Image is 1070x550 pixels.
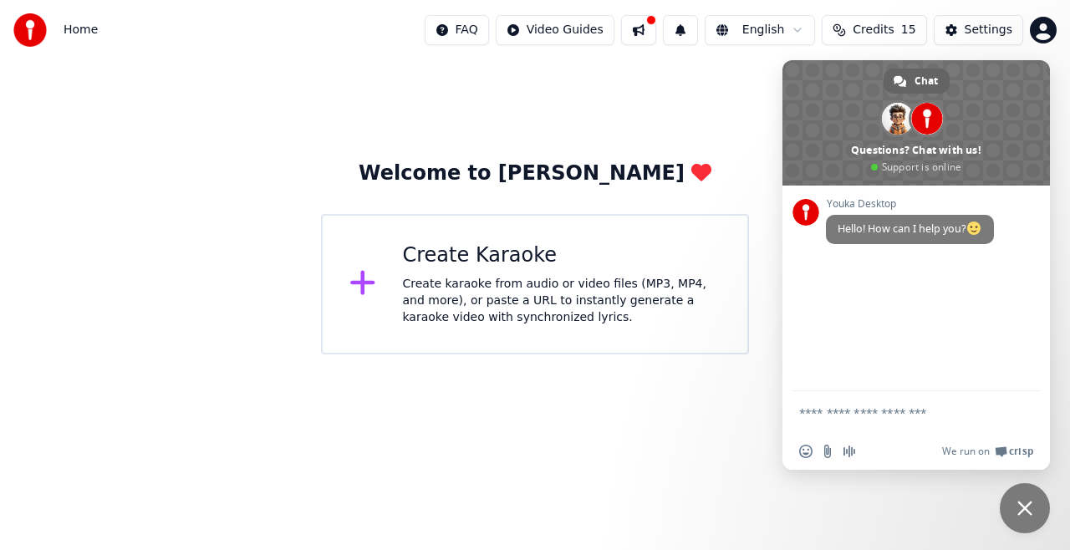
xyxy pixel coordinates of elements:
[496,15,614,45] button: Video Guides
[403,242,721,269] div: Create Karaoke
[821,445,834,458] span: Send a file
[64,22,98,38] span: Home
[64,22,98,38] nav: breadcrumb
[1000,483,1050,533] div: Close chat
[934,15,1023,45] button: Settings
[826,198,994,210] span: Youka Desktop
[13,13,47,47] img: youka
[799,405,996,420] textarea: Compose your message...
[915,69,938,94] span: Chat
[853,22,894,38] span: Credits
[425,15,489,45] button: FAQ
[965,22,1012,38] div: Settings
[884,69,950,94] div: Chat
[942,445,1033,458] a: We run onCrisp
[1009,445,1033,458] span: Crisp
[799,445,813,458] span: Insert an emoji
[843,445,856,458] span: Audio message
[359,160,711,187] div: Welcome to [PERSON_NAME]
[838,222,982,236] span: Hello! How can I help you?
[403,276,721,326] div: Create karaoke from audio or video files (MP3, MP4, and more), or paste a URL to instantly genera...
[822,15,926,45] button: Credits15
[942,445,990,458] span: We run on
[901,22,916,38] span: 15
